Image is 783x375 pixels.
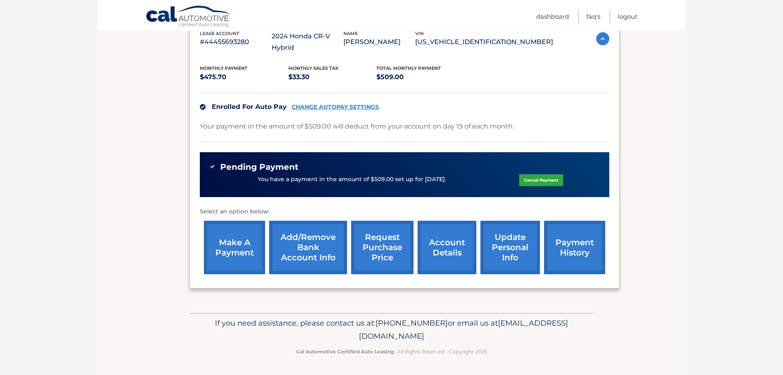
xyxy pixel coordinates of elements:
p: 2024 Honda CR-V Hybrid [272,31,343,53]
a: request purchase price [351,221,414,274]
p: $509.00 [376,71,465,83]
a: Logout [618,10,637,23]
img: check.svg [200,104,206,110]
span: Total Monthly Payment [376,65,441,71]
p: Your payment in the amount of $509.00 will deduct from your account on day 19 of each month. [200,121,514,132]
a: Cancel Payment [519,174,563,186]
p: - All Rights Reserved - Copyright 2025 [195,347,588,356]
a: Add/Remove bank account info [269,221,347,274]
span: [PHONE_NUMBER] [376,318,448,328]
strong: Cal Automotive Certified Auto Leasing [296,348,394,355]
a: update personal info [480,221,540,274]
span: Pending Payment [220,162,299,172]
a: FAQ's [586,10,600,23]
p: You have a payment in the amount of $509.00 set up for [DATE]. [258,175,446,184]
p: $33.30 [288,71,377,83]
a: account details [418,221,476,274]
a: payment history [544,221,605,274]
p: [PERSON_NAME] [343,36,415,48]
p: $475.70 [200,71,288,83]
span: vin [415,31,424,36]
span: lease account [200,31,239,36]
span: Monthly sales Tax [288,65,338,71]
img: accordion-active.svg [596,32,609,45]
p: Select an option below: [200,207,609,217]
p: If you need assistance, please contact us at: or email us at [195,317,588,343]
a: Dashboard [536,10,569,23]
a: make a payment [204,221,265,274]
img: check-green.svg [210,164,215,169]
span: Monthly Payment [200,65,248,71]
span: Enrolled For Auto Pay [212,103,287,111]
span: name [343,31,358,36]
p: [US_VEHICLE_IDENTIFICATION_NUMBER] [415,36,553,48]
span: [EMAIL_ADDRESS][DOMAIN_NAME] [359,318,568,341]
a: Cal Automotive [146,5,231,29]
p: #44455693280 [200,36,272,48]
a: CHANGE AUTOPAY SETTINGS [292,104,379,111]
